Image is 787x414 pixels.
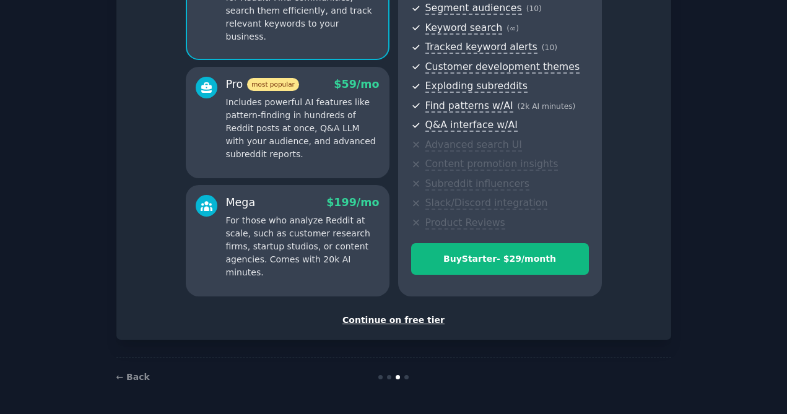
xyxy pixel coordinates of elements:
span: Subreddit influencers [425,178,529,191]
div: Pro [226,77,299,92]
span: most popular [247,78,299,91]
span: $ 199 /mo [326,196,379,209]
span: ( 2k AI minutes ) [518,102,576,111]
span: Advanced search UI [425,139,522,152]
div: Buy Starter - $ 29 /month [412,252,588,265]
p: Includes powerful AI features like pattern-finding in hundreds of Reddit posts at once, Q&A LLM w... [226,96,380,161]
span: Product Reviews [425,217,505,230]
span: Customer development themes [425,61,580,74]
span: ( 10 ) [542,43,557,52]
span: Find patterns w/AI [425,100,513,113]
a: ← Back [116,372,150,382]
button: BuyStarter- $29/month [411,243,589,275]
span: Content promotion insights [425,158,559,171]
span: Slack/Discord integration [425,197,548,210]
div: Continue on free tier [129,314,658,327]
span: Keyword search [425,22,503,35]
span: $ 59 /mo [334,78,379,90]
span: Q&A interface w/AI [425,119,518,132]
span: Segment audiences [425,2,522,15]
p: For those who analyze Reddit at scale, such as customer research firms, startup studios, or conte... [226,214,380,279]
span: ( 10 ) [526,4,542,13]
span: Exploding subreddits [425,80,528,93]
div: Mega [226,195,256,210]
span: ( ∞ ) [507,24,519,33]
span: Tracked keyword alerts [425,41,537,54]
